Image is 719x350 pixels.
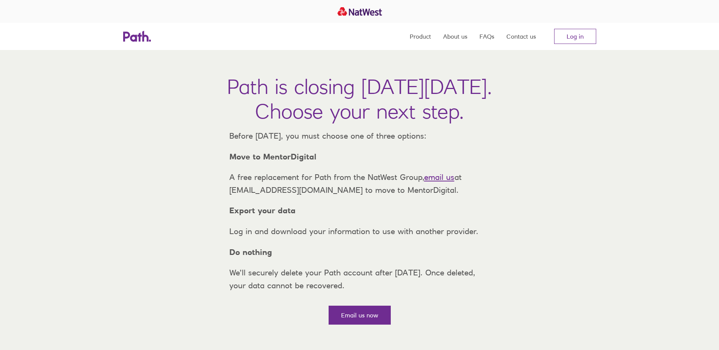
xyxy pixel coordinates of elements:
[223,266,496,292] p: We’ll securely delete your Path account after [DATE]. Once deleted, your data cannot be recovered.
[554,29,596,44] a: Log in
[410,23,431,50] a: Product
[424,172,454,182] a: email us
[443,23,467,50] a: About us
[227,74,492,123] h1: Path is closing [DATE][DATE]. Choose your next step.
[223,130,496,142] p: Before [DATE], you must choose one of three options:
[506,23,536,50] a: Contact us
[229,152,316,161] strong: Move to MentorDigital
[229,247,272,257] strong: Do nothing
[223,171,496,196] p: A free replacement for Path from the NatWest Group, at [EMAIL_ADDRESS][DOMAIN_NAME] to move to Me...
[229,206,296,215] strong: Export your data
[479,23,494,50] a: FAQs
[223,225,496,238] p: Log in and download your information to use with another provider.
[329,306,391,325] a: Email us now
